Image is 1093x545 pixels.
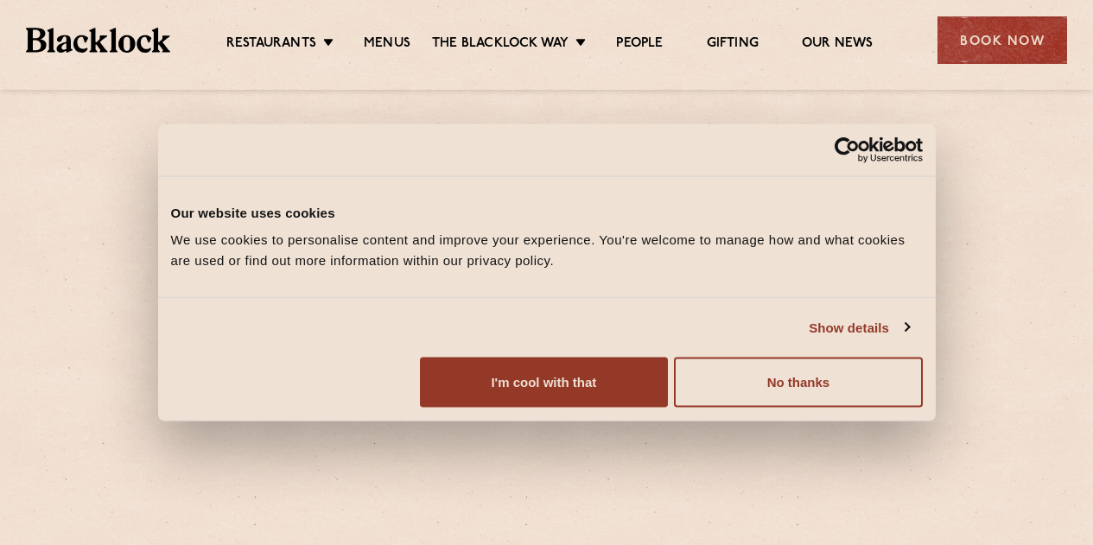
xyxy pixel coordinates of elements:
[937,16,1067,64] div: Book Now
[171,230,923,271] div: We use cookies to personalise content and improve your experience. You're welcome to manage how a...
[802,35,874,54] a: Our News
[432,35,569,54] a: The Blacklock Way
[364,35,410,54] a: Menus
[772,136,923,162] a: Usercentrics Cookiebot - opens in a new window
[616,35,663,54] a: People
[226,35,316,54] a: Restaurants
[26,28,170,52] img: BL_Textured_Logo-footer-cropped.svg
[809,317,909,338] a: Show details
[171,202,923,223] div: Our website uses cookies
[420,358,668,408] button: I'm cool with that
[674,358,922,408] button: No thanks
[707,35,759,54] a: Gifting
